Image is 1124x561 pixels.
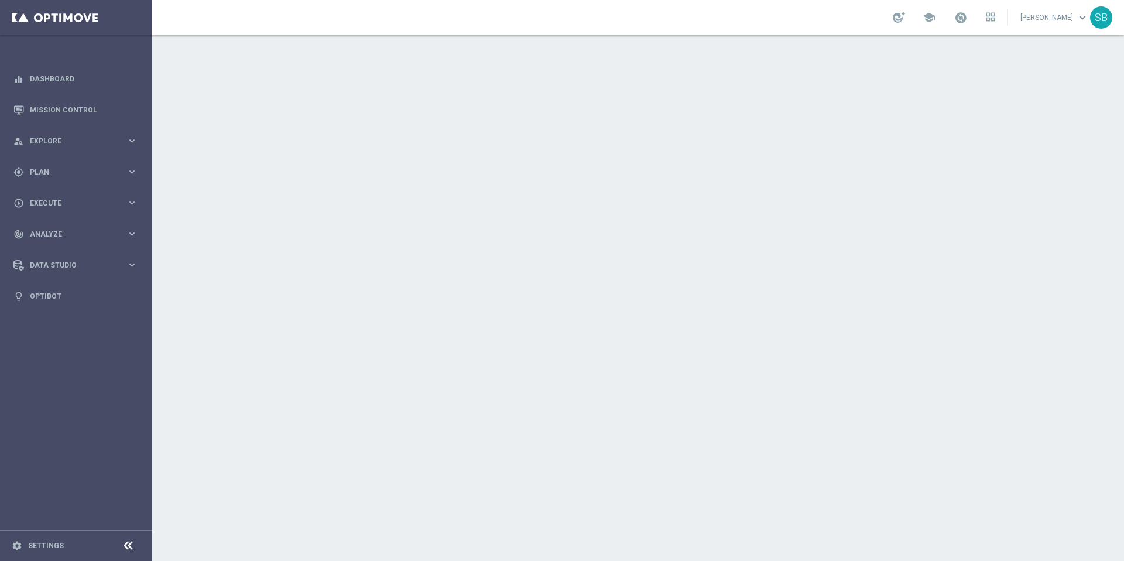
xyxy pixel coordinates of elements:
[13,230,138,239] button: track_changes Analyze keyboard_arrow_right
[13,198,24,208] i: play_circle_outline
[1076,11,1089,24] span: keyboard_arrow_down
[12,541,22,551] i: settings
[13,167,138,177] button: gps_fixed Plan keyboard_arrow_right
[30,200,126,207] span: Execute
[13,280,138,312] div: Optibot
[30,63,138,94] a: Dashboard
[13,198,126,208] div: Execute
[13,167,126,177] div: Plan
[13,229,24,240] i: track_changes
[13,94,138,125] div: Mission Control
[1090,6,1112,29] div: SB
[13,74,138,84] button: equalizer Dashboard
[30,94,138,125] a: Mission Control
[13,136,126,146] div: Explore
[13,167,24,177] i: gps_fixed
[13,74,24,84] i: equalizer
[30,231,126,238] span: Analyze
[28,542,64,549] a: Settings
[923,11,935,24] span: school
[30,138,126,145] span: Explore
[126,135,138,146] i: keyboard_arrow_right
[13,261,138,270] button: Data Studio keyboard_arrow_right
[13,199,138,208] button: play_circle_outline Execute keyboard_arrow_right
[13,229,126,240] div: Analyze
[13,63,138,94] div: Dashboard
[1019,9,1090,26] a: [PERSON_NAME]keyboard_arrow_down
[126,197,138,208] i: keyboard_arrow_right
[30,169,126,176] span: Plan
[126,228,138,240] i: keyboard_arrow_right
[13,136,24,146] i: person_search
[13,136,138,146] button: person_search Explore keyboard_arrow_right
[126,166,138,177] i: keyboard_arrow_right
[30,262,126,269] span: Data Studio
[13,105,138,115] button: Mission Control
[30,280,138,312] a: Optibot
[13,292,138,301] button: lightbulb Optibot
[13,260,126,271] div: Data Studio
[126,259,138,271] i: keyboard_arrow_right
[13,291,24,302] i: lightbulb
